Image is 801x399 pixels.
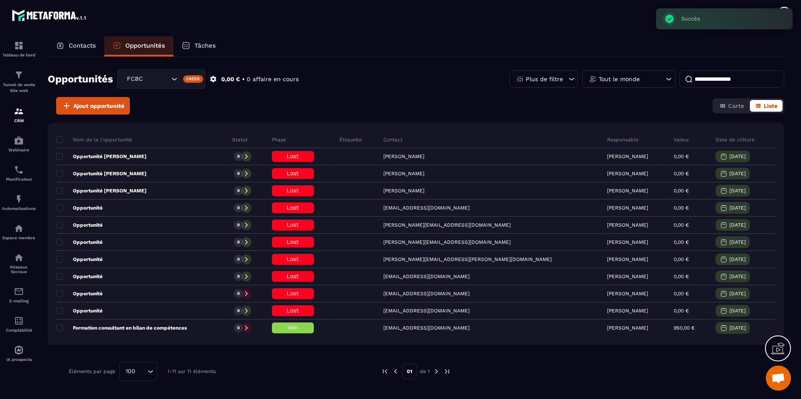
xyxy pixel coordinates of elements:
span: Ajout opportunité [73,102,124,110]
p: Opportunité [PERSON_NAME] [56,170,147,177]
a: emailemailE-mailing [2,280,36,309]
p: [PERSON_NAME] [607,153,648,159]
span: Win [287,324,298,331]
p: [PERSON_NAME] [607,188,648,194]
a: accountantaccountantComptabilité [2,309,36,339]
p: [DATE] [729,188,746,194]
span: Lost [287,238,299,245]
p: Opportunité [56,307,103,314]
p: Opportunité [PERSON_NAME] [56,153,147,160]
p: Opportunité [56,239,103,246]
p: CRM [2,118,36,123]
p: Étiquette [339,136,362,143]
p: 0,00 € [674,308,689,314]
p: [DATE] [729,171,746,176]
p: Valeur [674,136,689,143]
p: 950,00 € [674,325,695,331]
img: automations [14,223,24,233]
p: 0,00 € [674,274,689,279]
p: Phase [272,136,286,143]
p: Opportunité [56,290,103,297]
span: Lost [287,307,299,314]
p: Automatisations [2,206,36,211]
p: [DATE] [729,274,746,279]
span: Lost [287,273,299,279]
p: 0 [237,239,240,245]
a: automationsautomationsEspace membre [2,217,36,246]
button: Liste [750,100,783,112]
p: 0 [237,291,240,297]
span: Lost [287,256,299,262]
p: Réseaux Sociaux [2,265,36,274]
img: automations [14,345,24,355]
p: Tâches [194,42,216,49]
p: Opportunités [125,42,165,49]
a: schedulerschedulerPlanificateur [2,159,36,188]
p: Contact [383,136,403,143]
img: formation [14,70,24,80]
p: [DATE] [729,222,746,228]
p: [DATE] [729,205,746,211]
p: 0 [237,153,240,159]
p: [PERSON_NAME] [607,171,648,176]
p: 1-11 sur 11 éléments [168,368,216,374]
p: 0 [237,256,240,262]
input: Search for option [154,74,169,84]
p: [PERSON_NAME] [607,325,648,331]
p: 0,00 € [674,239,689,245]
p: Planificateur [2,177,36,182]
p: 0 [237,188,240,194]
a: Contacts [48,36,104,56]
p: [PERSON_NAME] [607,256,648,262]
p: 0,00 € [221,75,240,83]
p: [PERSON_NAME] [607,205,648,211]
img: email [14,286,24,297]
p: [PERSON_NAME] [607,222,648,228]
p: Nom de la l'opportunité [56,136,132,143]
p: Opportunité [56,222,103,228]
p: 0 [237,308,240,314]
button: Carte [714,100,749,112]
img: accountant [14,316,24,326]
p: 0,00 € [674,205,689,211]
p: Date de clôture [716,136,754,143]
p: Opportunité [56,273,103,280]
input: Search for option [138,367,145,376]
span: Carte [728,102,744,109]
span: Liste [764,102,778,109]
img: social-network [14,253,24,263]
p: 0 [237,325,240,331]
a: formationformationTableau de bord [2,34,36,64]
p: Tableau de bord [2,53,36,57]
a: automationsautomationsAutomatisations [2,188,36,217]
p: Opportunité [56,205,103,211]
span: Lost [287,204,299,211]
span: 100 [123,367,138,376]
img: scheduler [14,165,24,175]
p: 0,00 € [674,188,689,194]
span: Lost [287,170,299,176]
p: IA prospects [2,357,36,362]
p: Opportunité [PERSON_NAME] [56,187,147,194]
p: E-mailing [2,299,36,303]
img: formation [14,41,24,51]
img: logo [12,8,87,23]
p: Plus de filtre [526,76,563,82]
a: Ouvrir le chat [766,366,791,391]
span: Lost [287,221,299,228]
p: [DATE] [729,291,746,297]
a: Tâches [173,36,224,56]
a: social-networksocial-networkRéseaux Sociaux [2,246,36,280]
p: 0,00 € [674,171,689,176]
p: [DATE] [729,256,746,262]
p: Formation consultant en bilan de compétences [56,325,187,331]
a: formationformationTunnel de vente Site web [2,64,36,100]
img: automations [14,194,24,204]
p: 0,00 € [674,291,689,297]
p: Contacts [69,42,96,49]
p: 01 [402,363,417,379]
a: formationformationCRM [2,100,36,129]
p: Espace membre [2,235,36,240]
p: 0 [237,222,240,228]
p: 0 [237,274,240,279]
